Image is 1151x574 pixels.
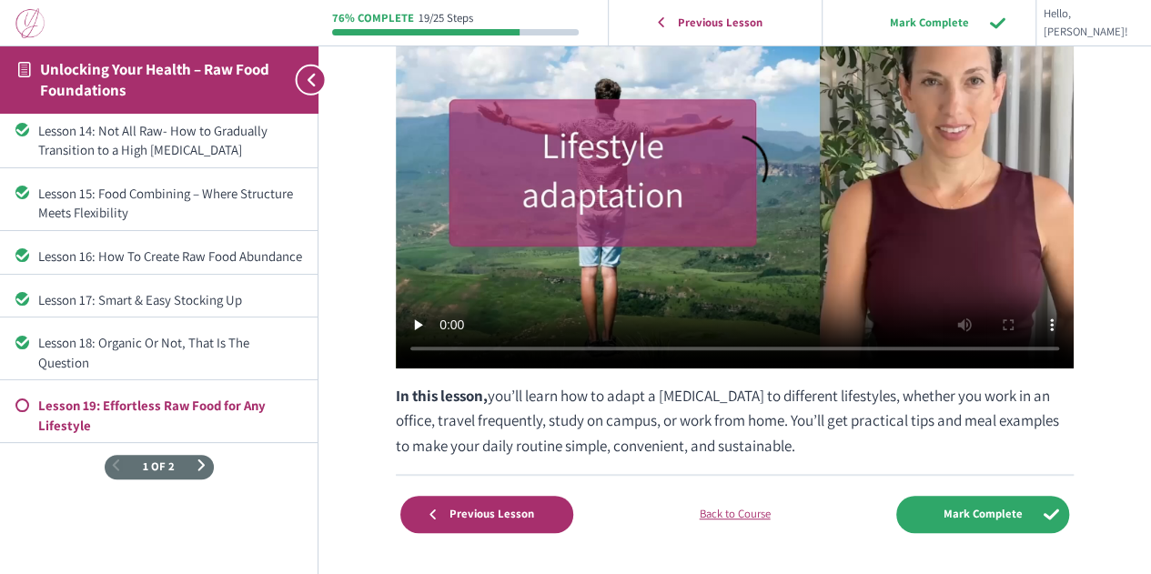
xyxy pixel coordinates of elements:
div: Lesson 18: Organic Or Not, That Is The Question [38,333,302,372]
a: Not started Lesson 19: Effortless Raw Food for Any Lifestyle [15,396,302,435]
div: Completed [15,336,29,349]
strong: In this lesson, [396,386,488,406]
div: Completed [15,292,29,306]
span: 1 of 2 [143,461,175,473]
p: you’ll learn how to adapt a [MEDICAL_DATA] to different lifestyles, whether you work in an office... [396,384,1074,458]
a: Completed Lesson 14: Not All Raw- How to Gradually Transition to a High [MEDICAL_DATA] [15,121,302,160]
a: Previous Lesson [613,4,816,41]
input: Mark Complete [896,496,1069,533]
div: 76% Complete [332,13,414,25]
button: Toggle sidebar navigation [286,45,318,114]
a: Back to Course [649,505,822,523]
a: Unlocking Your Health – Raw Food Foundations [40,59,269,100]
div: Completed [15,248,29,262]
div: Lesson 16: How To Create Raw Food Abundance [38,247,302,266]
div: 19/25 Steps [419,13,473,25]
div: Lesson 15: Food Combining – Where Structure Meets Flexibility [38,184,302,223]
div: Completed [15,186,29,199]
a: Completed Lesson 17: Smart & Easy Stocking Up [15,290,302,309]
a: Completed Lesson 18: Organic Or Not, That Is The Question [15,333,302,372]
div: Completed [15,123,29,136]
div: Lesson 17: Smart & Easy Stocking Up [38,290,302,309]
span: Previous Lesson [666,15,774,30]
a: Next Page [196,460,207,473]
span: Hello, [PERSON_NAME]! [1044,5,1128,42]
a: Completed Lesson 16: How To Create Raw Food Abundance [15,247,302,266]
input: Mark Complete [843,4,1015,41]
a: Completed Lesson 15: Food Combining – Where Structure Meets Flexibility [15,184,302,223]
div: Lesson 19: Effortless Raw Food for Any Lifestyle [38,396,302,435]
a: Previous Lesson [400,496,573,533]
div: Lesson 14: Not All Raw- How to Gradually Transition to a High [MEDICAL_DATA] [38,121,302,160]
span: Previous Lesson [438,507,546,521]
div: Not started [15,398,29,412]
